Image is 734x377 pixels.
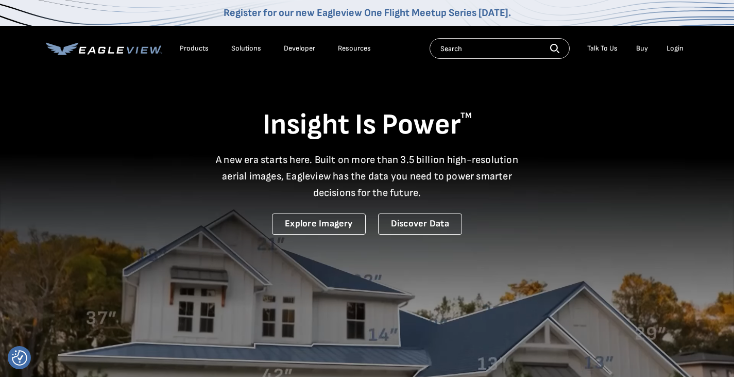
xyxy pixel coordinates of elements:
a: Discover Data [378,214,462,235]
a: Register for our new Eagleview One Flight Meetup Series [DATE]. [224,7,511,19]
div: Talk To Us [587,44,618,53]
a: Developer [284,44,315,53]
div: Solutions [231,44,261,53]
sup: TM [460,111,472,121]
h1: Insight Is Power [46,107,689,143]
div: Login [667,44,684,53]
img: Revisit consent button [12,350,27,366]
p: A new era starts here. Built on more than 3.5 billion high-resolution aerial images, Eagleview ha... [210,152,525,201]
a: Buy [636,44,648,53]
button: Consent Preferences [12,350,27,366]
a: Explore Imagery [272,214,366,235]
input: Search [430,38,570,59]
div: Products [180,44,209,53]
div: Resources [338,44,371,53]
